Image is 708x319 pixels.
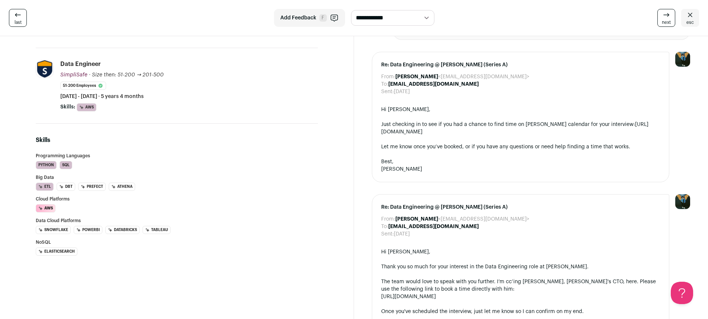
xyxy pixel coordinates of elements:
dd: <[EMAIL_ADDRESS][DOMAIN_NAME]> [395,73,529,80]
li: Athena [109,183,135,191]
div: Let me know once you’ve booked, or if you have any questions or need help finding a time that works. [381,143,660,151]
a: [URL][DOMAIN_NAME] [381,294,436,299]
h2: Skills [36,136,318,145]
div: Data Engineer [60,60,101,68]
b: [PERSON_NAME] [395,217,438,222]
h3: Programming Languages [36,154,318,158]
span: [DATE] - [DATE] · 5 years 4 months [60,93,144,100]
span: next [662,19,671,25]
li: 51-200 employees [60,82,106,90]
li: AWS [36,204,55,212]
li: AWS [77,103,96,111]
a: esc [681,9,699,27]
li: dbt [57,183,75,191]
li: Tableau [143,226,170,234]
h3: Data Cloud Platforms [36,218,318,223]
div: [PERSON_NAME] [381,165,660,173]
span: Skills: [60,103,75,111]
img: 12031951-medium_jpg [675,194,690,209]
span: Re: Data Engineering @ [PERSON_NAME] (Series A) [381,203,660,211]
img: eb2b34fa8be9b047344b94536841fd66f3c947c9e94d90f158799088a1e96e65.jpg [36,60,53,78]
div: Hi [PERSON_NAME], [381,106,660,113]
div: Hi [PERSON_NAME], [381,248,660,256]
dt: Sent: [381,230,394,238]
img: 12031951-medium_jpg [675,52,690,67]
span: last [15,19,22,25]
dt: From: [381,73,395,80]
span: · Size then: 51-200 → 201-500 [89,72,164,78]
div: Best, [381,158,660,165]
dd: [DATE] [394,230,410,238]
button: Add Feedback F [274,9,345,27]
span: Re: Data Engineering @ [PERSON_NAME] (Series A) [381,61,660,69]
dt: To: [381,223,388,230]
div: Once you've scheduled the interview, just let me know so I can confirm on my end. [381,308,660,315]
dt: From: [381,215,395,223]
li: Elasticsearch [36,247,77,256]
li: PowerBI [74,226,102,234]
div: Just checking in to see if you had a chance to find time on [PERSON_NAME] calendar for your inter... [381,121,660,136]
li: Databricks [105,226,140,234]
b: [PERSON_NAME] [395,74,438,79]
span: F [319,14,327,22]
h3: Cloud Platforms [36,197,318,201]
iframe: Help Scout Beacon - Open [671,282,693,304]
span: Add Feedback [280,14,316,22]
dt: To: [381,80,388,88]
span: SimpliSafe [60,72,87,78]
span: esc [686,19,694,25]
a: next [657,9,675,27]
b: [EMAIL_ADDRESS][DOMAIN_NAME] [388,224,479,229]
li: Snowflake [36,226,71,234]
dd: [DATE] [394,88,410,95]
dd: <[EMAIL_ADDRESS][DOMAIN_NAME]> [395,215,529,223]
li: ETL [36,183,54,191]
li: Prefect [78,183,106,191]
li: Python [36,161,57,169]
div: The team would love to speak with you further. I’m cc’ing [PERSON_NAME], [PERSON_NAME]'s CTO, her... [381,278,660,293]
h3: Big Data [36,175,318,180]
a: last [9,9,27,27]
b: [EMAIL_ADDRESS][DOMAIN_NAME] [388,82,479,87]
div: Thank you so much for your interest in the Data Engineering role at [PERSON_NAME]. [381,263,660,271]
li: SQL [60,161,72,169]
dt: Sent: [381,88,394,95]
h3: NoSQL [36,240,318,244]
